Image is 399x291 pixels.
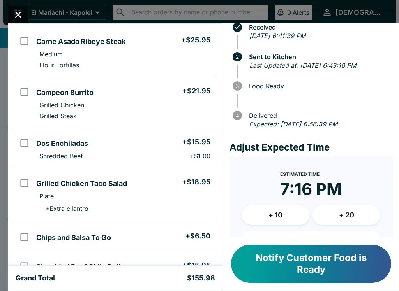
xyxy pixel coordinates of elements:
[245,24,393,31] span: Received
[245,112,393,119] span: Delivered
[242,205,310,225] button: + 10
[280,171,320,177] span: Estimated Time
[245,82,393,89] span: Food Ready
[185,231,210,241] h5: + $6.50
[181,35,210,45] h5: + $25.95
[36,88,94,97] h5: Campeon Burrito
[39,205,88,212] p: * Extra cilantro
[236,83,239,89] text: 3
[249,61,356,69] em: Last Updated at: [DATE] 6:43:10 PM
[235,112,239,119] text: 4
[236,54,239,60] text: 2
[182,177,210,187] h5: + $18.95
[190,152,210,160] p: + $1.00
[39,101,84,109] p: Grilled Chicken
[36,179,127,188] h5: Grilled Chicken Taco Salad
[36,139,88,148] h5: Dos Enchiladas
[182,137,210,147] h5: + $15.95
[249,32,305,40] em: [DATE] 6:41:39 PM
[182,86,210,96] h5: + $21.95
[36,233,111,242] h5: Chips and Salsa To Go
[39,112,77,120] p: Grilled Steak
[16,273,55,283] h5: Grand Total
[8,6,28,23] button: Close
[280,179,342,199] time: 7:16 PM
[242,231,380,251] button: Reset
[39,192,54,200] p: Plate
[39,50,63,58] p: Medium
[36,262,133,272] h5: Shredded Beef Chile Relleno
[312,205,380,225] button: + 20
[230,142,393,153] h4: Adjust Expected Time
[245,53,393,60] span: Sent to Kitchen
[249,120,337,128] em: Expected: [DATE] 6:56:39 PM
[182,261,210,270] h5: + $15.95
[39,61,79,69] p: Flour Tortillas
[39,152,83,160] p: Shredded Beef
[187,273,215,283] h5: $155.98
[231,245,391,283] button: Notify Customer Food is Ready
[36,37,125,46] h5: Carne Asada Ribeye Steak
